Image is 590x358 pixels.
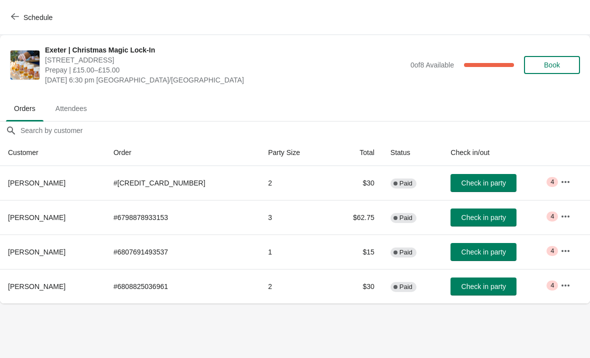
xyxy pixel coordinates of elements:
span: [STREET_ADDRESS] [45,55,405,65]
img: Exeter | Christmas Magic Lock-In [10,50,39,79]
td: # 6808825036961 [105,269,260,303]
td: $30 [329,269,382,303]
span: Check in party [461,282,506,290]
span: Exeter | Christmas Magic Lock-In [45,45,405,55]
span: [DATE] 6:30 pm [GEOGRAPHIC_DATA]/[GEOGRAPHIC_DATA] [45,75,405,85]
span: [PERSON_NAME] [8,213,65,221]
span: Paid [399,248,412,256]
button: Check in party [450,174,516,192]
td: $62.75 [329,200,382,234]
th: Total [329,139,382,166]
span: [PERSON_NAME] [8,282,65,290]
span: [PERSON_NAME] [8,248,65,256]
td: $30 [329,166,382,200]
td: # 6807691493537 [105,234,260,269]
span: Check in party [461,179,506,187]
button: Schedule [5,8,60,26]
th: Party Size [260,139,328,166]
td: 1 [260,234,328,269]
th: Order [105,139,260,166]
span: Check in party [461,213,506,221]
span: Check in party [461,248,506,256]
span: 4 [550,281,554,289]
span: 4 [550,212,554,220]
span: Prepay | £15.00–£15.00 [45,65,405,75]
td: 2 [260,166,328,200]
span: 4 [550,247,554,255]
button: Check in party [450,277,516,295]
span: Schedule [23,13,52,21]
span: Paid [399,214,412,222]
span: Orders [6,99,43,117]
span: Attendees [47,99,95,117]
td: # [CREDIT_CARD_NUMBER] [105,166,260,200]
span: 4 [550,178,554,186]
span: Paid [399,179,412,187]
span: Book [544,61,560,69]
td: # 6798878933153 [105,200,260,234]
td: 3 [260,200,328,234]
button: Check in party [450,243,516,261]
button: Book [524,56,580,74]
span: [PERSON_NAME] [8,179,65,187]
span: Paid [399,283,412,291]
button: Check in party [450,208,516,226]
th: Status [382,139,442,166]
td: $15 [329,234,382,269]
input: Search by customer [20,121,590,139]
th: Check in/out [442,139,552,166]
td: 2 [260,269,328,303]
span: 0 of 8 Available [410,61,454,69]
